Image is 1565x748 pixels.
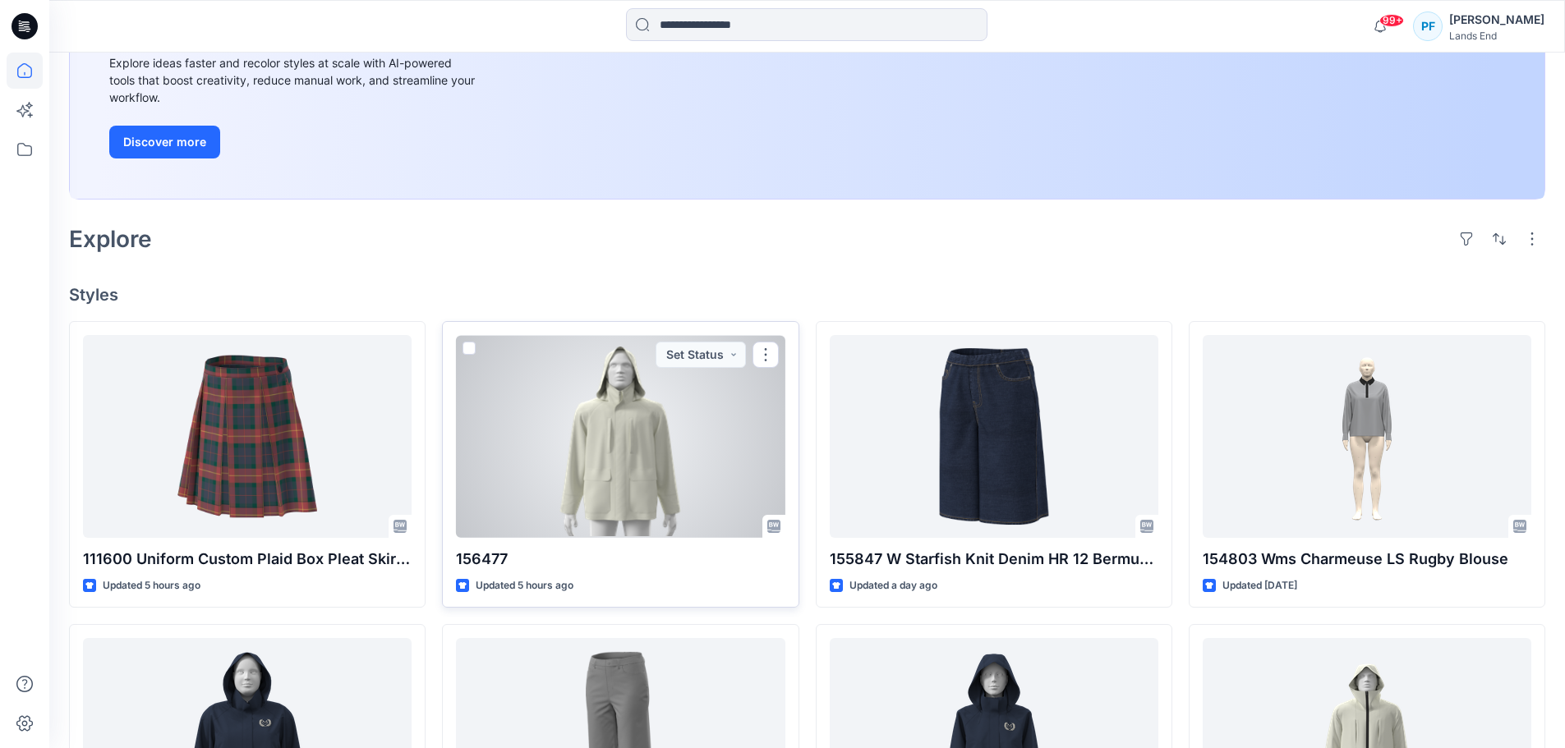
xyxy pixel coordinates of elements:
[109,126,479,158] a: Discover more
[1449,30,1544,42] div: Lands End
[83,548,412,571] p: 111600 Uniform Custom Plaid Box Pleat Skirt Top Of Knee
[1379,14,1404,27] span: 99+
[1203,335,1531,538] a: 154803 Wms Charmeuse LS Rugby Blouse
[1203,548,1531,571] p: 154803 Wms Charmeuse LS Rugby Blouse
[1222,577,1297,594] p: Updated [DATE]
[83,335,412,538] a: 111600 Uniform Custom Plaid Box Pleat Skirt Top Of Knee
[1413,11,1443,41] div: PF
[476,577,573,594] p: Updated 5 hours ago
[830,335,1158,538] a: 155847 W Starfish Knit Denim HR 12 Bermuda Short
[830,548,1158,571] p: 155847 W Starfish Knit Denim HR 12 Bermuda Short
[456,548,785,571] p: 156477
[69,226,152,252] h2: Explore
[109,54,479,106] div: Explore ideas faster and recolor styles at scale with AI-powered tools that boost creativity, red...
[69,285,1545,305] h4: Styles
[456,335,785,538] a: 156477
[849,577,937,594] p: Updated a day ago
[109,126,220,158] button: Discover more
[103,577,200,594] p: Updated 5 hours ago
[1449,10,1544,30] div: [PERSON_NAME]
